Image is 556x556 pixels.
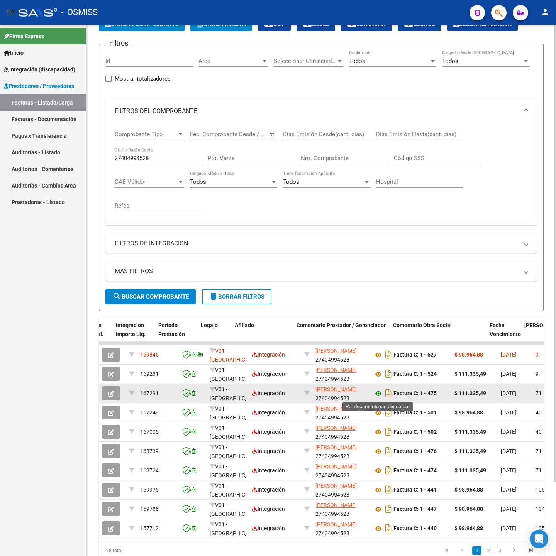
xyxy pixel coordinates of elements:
span: [PERSON_NAME] [315,502,357,508]
a: go to previous page [455,546,470,555]
mat-expansion-panel-header: MAS FILTROS [105,262,537,281]
div: 27404994528 [315,501,367,517]
div: 27404994528 [315,462,367,478]
span: Integración [252,352,285,358]
span: Borrar Filtros [209,293,264,300]
button: Borrar Filtros [202,289,271,304]
i: Descargar documento [383,503,393,515]
span: Integración [252,448,285,454]
span: [PERSON_NAME] [315,521,357,527]
span: - OSMISS [61,4,98,21]
i: Descargar documento [383,464,393,477]
span: 159975 [140,487,159,493]
span: EXCEL [303,21,329,28]
div: 27404994528 [315,346,367,363]
i: Descargar documento [383,368,393,380]
strong: Factura C: 1 - 527 [393,352,437,358]
span: Buscar Comprobante [112,293,189,300]
a: go to first page [438,546,453,555]
mat-icon: search [112,292,122,301]
span: Gecros [404,21,435,28]
strong: $ 111.335,49 [454,371,486,377]
div: Open Intercom Messenger [530,530,548,548]
strong: $ 98.964,88 [454,525,483,531]
span: Firma Express [4,32,44,41]
span: 167291 [140,390,159,396]
mat-panel-title: MAS FILTROS [115,267,519,275]
span: Todos [349,57,365,64]
span: Integración [252,409,285,416]
div: 27404994528 [315,482,367,498]
span: Integración [252,487,285,493]
span: [DATE] [501,506,517,512]
a: 1 [472,546,481,555]
span: Comentario Obra Social [393,322,452,328]
strong: $ 111.335,49 [454,448,486,454]
span: Comprobante Tipo [115,131,177,138]
strong: Factura C: 1 - 501 [393,410,437,416]
span: Integración [252,506,285,512]
a: go to next page [507,546,522,555]
datatable-header-cell: Integracion Importe Liq. [113,317,155,351]
span: [DATE] [501,525,517,531]
a: go to last page [524,546,539,555]
span: 167249 [140,409,159,416]
span: 169231 [140,371,159,377]
mat-expansion-panel-header: FILTROS DE INTEGRACION [105,234,537,253]
datatable-header-cell: Comentario Prestador / Gerenciador [293,317,390,351]
input: Fecha fin [228,131,266,138]
i: Descargar documento [383,426,393,438]
div: 27404994528 [315,404,367,421]
datatable-header-cell: Fecha Confimado [521,317,556,351]
span: [DATE] [501,390,517,396]
input: Fecha inicio [190,131,221,138]
strong: $ 98.964,88 [454,352,483,358]
datatable-header-cell: Comentario Obra Social [390,317,486,351]
div: 27404994528 [315,385,367,401]
strong: Factura C: 1 - 476 [393,448,437,455]
span: Integración [252,371,285,377]
span: [PERSON_NAME] [315,406,357,412]
span: Integracion Importe Liq. [116,322,146,337]
span: [DATE] [501,467,517,473]
strong: Factura C: 1 - 440 [393,526,437,532]
span: Todos [283,178,299,185]
strong: $ 98.964,88 [454,487,483,493]
datatable-header-cell: Fecha Vencimiento [486,317,521,351]
mat-icon: delete [209,292,218,301]
span: 169845 [140,352,159,358]
datatable-header-cell: Afiliado [232,317,293,351]
span: Mostrar totalizadores [115,74,171,83]
span: 9 [536,371,539,377]
span: 9 [536,352,539,358]
strong: $ 98.964,88 [454,409,483,416]
span: [PERSON_NAME] [315,348,357,354]
span: Integración [252,390,285,396]
strong: Factura C: 1 - 474 [393,468,437,474]
div: 27404994528 [315,443,367,459]
span: Fecha Vencimiento [490,322,521,337]
span: [DATE] [501,409,517,416]
span: 71 [536,390,542,396]
span: [PERSON_NAME] [315,444,357,450]
mat-panel-title: FILTROS DEL COMPROBANTE [115,107,519,115]
mat-icon: person [541,7,550,17]
span: 167005 [140,429,159,435]
datatable-header-cell: Legajo [198,317,220,351]
span: Todos [442,57,458,64]
span: Integración [252,525,285,531]
span: Legajo [201,322,218,328]
span: 71 [536,448,542,454]
i: Descargar documento [383,387,393,399]
strong: $ 111.335,49 [454,467,486,473]
span: Area [198,57,261,64]
span: 159786 [140,506,159,512]
span: [PERSON_NAME] [315,425,357,431]
strong: Factura C: 1 - 441 [393,487,437,493]
span: Período Prestación [158,322,185,337]
span: Todos [190,178,206,185]
span: 163724 [140,467,159,473]
span: 40 [536,409,542,416]
span: [PERSON_NAME] [315,483,357,489]
i: Descargar documento [383,445,393,457]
